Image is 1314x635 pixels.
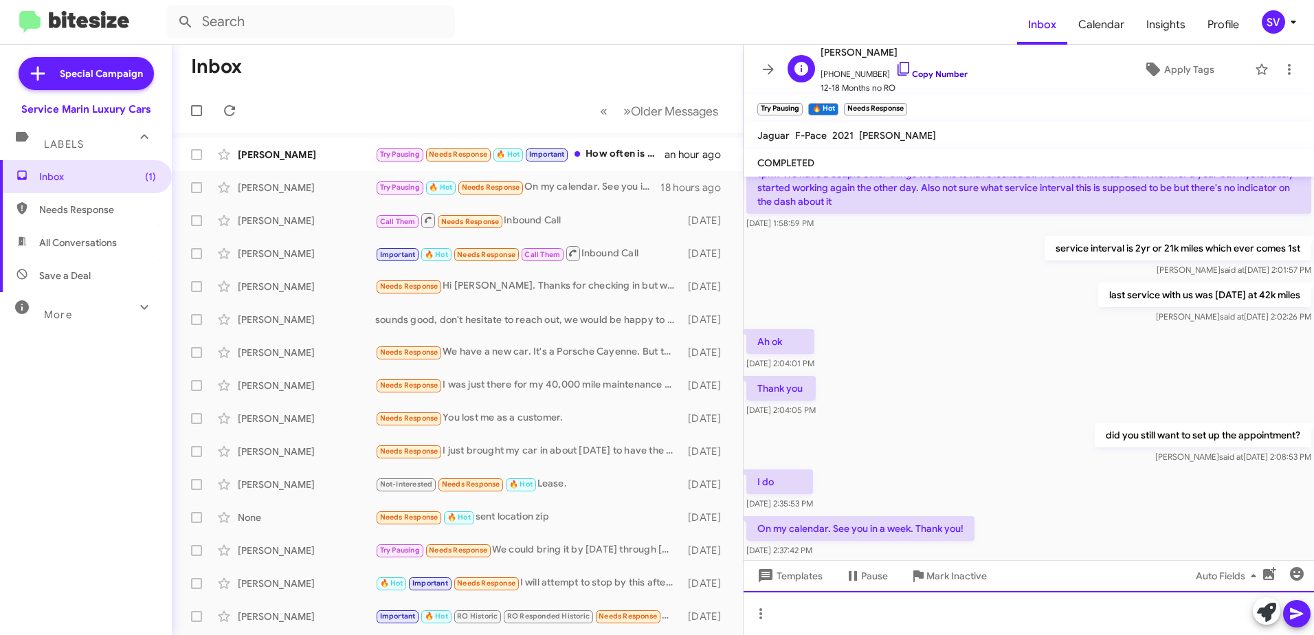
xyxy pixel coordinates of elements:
span: (1) [145,170,156,183]
span: 🔥 Hot [496,150,520,159]
span: [PERSON_NAME] [DATE] 2:02:26 PM [1156,311,1311,322]
div: Service Marin Luxury Cars [21,102,151,116]
span: 🔥 Hot [425,612,448,621]
span: Needs Response [380,414,438,423]
div: [DATE] [682,247,732,260]
div: [DATE] [682,379,732,392]
a: Insights [1135,5,1196,45]
div: [DATE] [682,577,732,590]
div: None [238,511,375,524]
span: 12-18 Months no RO [821,81,968,95]
div: [PERSON_NAME] [238,148,375,161]
span: Auto Fields [1196,564,1262,588]
span: Labels [44,138,84,151]
span: said at [1219,452,1243,462]
div: [DATE] [682,478,732,491]
span: Apply Tags [1164,57,1214,82]
span: COMPLETED [757,157,814,169]
span: Needs Response [429,546,487,555]
span: Jaguar [757,129,790,142]
p: I do [746,469,813,494]
div: [PERSON_NAME] [238,544,375,557]
span: Important [412,579,448,588]
a: Profile [1196,5,1250,45]
span: » [623,102,631,120]
div: I was just there for my 40,000 mile maintenance a few weeks ago. I believe [PERSON_NAME] was the ... [375,377,682,393]
nav: Page navigation example [592,97,726,125]
div: [PERSON_NAME] [238,412,375,425]
p: Ah ok [746,329,814,354]
div: [DATE] [682,313,732,326]
span: RO Responded Historic [507,612,590,621]
button: Previous [592,97,616,125]
span: Call Them [380,217,416,226]
div: [PERSON_NAME] [238,577,375,590]
div: [DATE] [682,544,732,557]
span: Needs Response [457,250,515,259]
span: 🔥 Hot [380,579,403,588]
div: [PERSON_NAME] [238,445,375,458]
div: [DATE] [682,214,732,227]
span: Needs Response [442,480,500,489]
span: « [600,102,608,120]
div: I will attempt to stop by this afternoon...the speaker vibration is worse than the blown speaker ... [375,575,682,591]
span: All Conversations [39,236,117,249]
a: Special Campaign [19,57,154,90]
p: Thank you [746,376,816,401]
div: [DATE] [682,280,732,293]
input: Search [166,5,455,38]
p: On my calendar. See you in a week. Thank you! [746,516,975,541]
div: 18 hours ago [660,181,732,194]
span: Call Them [524,250,560,259]
p: 1pm? We have a couple other things we'd like to have looked at. The wheel tilt knob didn't work f... [746,161,1311,214]
div: [PERSON_NAME] [238,181,375,194]
span: Needs Response [462,183,520,192]
div: [PERSON_NAME] [238,610,375,623]
a: Calendar [1067,5,1135,45]
span: 🔥 Hot [429,183,452,192]
div: We could bring it by [DATE] through [DATE] (9/30 to 10/2) or next week [DATE] (10/7). But we will... [375,542,682,558]
span: 🔥 Hot [447,513,471,522]
div: Inbound Call [375,212,682,229]
span: [PERSON_NAME] [DATE] 2:01:57 PM [1157,265,1311,275]
button: Auto Fields [1185,564,1273,588]
small: 🔥 Hot [808,103,838,115]
span: [DATE] 2:37:42 PM [746,545,812,555]
span: said at [1220,311,1244,322]
button: Pause [834,564,899,588]
span: Needs Response [380,348,438,357]
span: F-Pace [795,129,827,142]
div: We have a new car. It's a Porsche Cayenne. But thanks anyway. [375,344,682,360]
div: On my calendar. See you in a week. Thank you! [375,179,660,195]
small: Try Pausing [757,103,803,115]
span: Try Pausing [380,546,420,555]
small: Needs Response [844,103,907,115]
div: [PERSON_NAME] [238,280,375,293]
div: [DATE] [682,412,732,425]
span: [DATE] 1:58:59 PM [746,218,814,228]
button: SV [1250,10,1299,34]
span: Needs Response [457,579,515,588]
span: Important [380,612,416,621]
div: How often is should it be serviced? Is there a UV light? [375,146,665,162]
span: Special Campaign [60,67,143,80]
span: [DATE] 2:35:53 PM [746,498,813,509]
span: Mark Inactive [926,564,987,588]
div: [DATE] [682,511,732,524]
div: [DATE] [682,346,732,359]
p: did you still want to set up the appointment? [1095,423,1311,447]
button: Apply Tags [1109,57,1248,82]
div: [PERSON_NAME] [238,379,375,392]
span: [PERSON_NAME] [DATE] 2:08:53 PM [1155,452,1311,462]
button: Next [615,97,726,125]
span: [PERSON_NAME] [821,44,968,60]
span: Try Pausing [380,183,420,192]
div: [PERSON_NAME] [238,346,375,359]
div: [PERSON_NAME] [238,313,375,326]
span: Not-Interested [380,480,433,489]
span: 2021 [832,129,854,142]
span: Needs Response [429,150,487,159]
